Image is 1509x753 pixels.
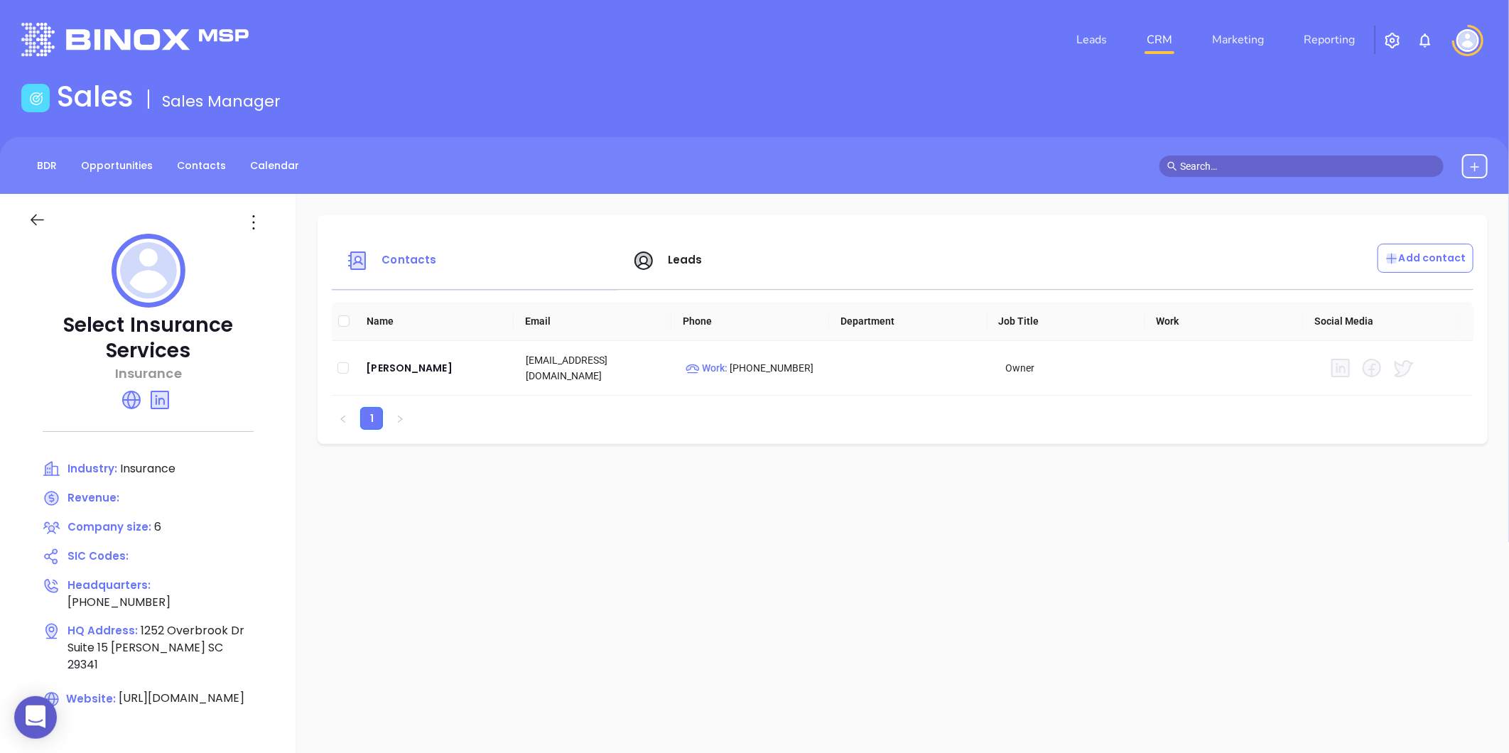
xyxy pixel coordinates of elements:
img: user [1456,29,1479,52]
img: iconNotification [1417,32,1434,49]
td: [EMAIL_ADDRESS][DOMAIN_NAME] [514,341,674,396]
a: 1 [361,408,382,429]
p: Add contact [1385,251,1466,266]
span: [PHONE_NUMBER] [67,594,171,610]
a: Leads [1071,26,1113,54]
img: iconSetting [1384,32,1401,49]
a: Reporting [1298,26,1361,54]
th: Department [829,302,987,341]
span: Leads [668,252,703,267]
p: Select Insurance Services [28,313,268,364]
img: profile logo [112,234,185,308]
span: HQ Address: [67,623,138,638]
span: left [339,415,347,423]
h1: Sales [57,80,134,114]
th: Name [356,302,514,341]
span: Headquarters: [67,578,151,592]
span: Website: [43,691,116,706]
a: BDR [28,154,65,178]
a: Opportunities [72,154,161,178]
span: [URL][DOMAIN_NAME] [119,690,244,707]
li: Previous Page [332,407,355,430]
button: left [332,407,355,430]
input: Search… [1180,158,1436,174]
li: Next Page [389,407,411,430]
a: [PERSON_NAME] [366,359,503,376]
li: 1 [360,407,383,430]
th: Social Media [1303,302,1461,341]
span: Company size: [67,519,151,534]
span: search [1167,161,1177,171]
a: Calendar [242,154,308,178]
a: Marketing [1206,26,1270,54]
a: CRM [1141,26,1178,54]
td: Owner [994,341,1154,396]
img: logo [21,23,249,56]
span: right [396,415,404,423]
span: Contacts [382,252,436,267]
span: SIC Codes: [67,548,129,563]
th: Work [1145,302,1303,341]
span: 6 [154,519,161,535]
span: Sales Manager [162,90,281,112]
a: Contacts [168,154,234,178]
th: Email [514,302,671,341]
span: Industry: [67,461,117,476]
span: Work : [686,362,728,374]
span: 1252 Overbrook Dr Suite 15 [PERSON_NAME] SC 29341 [67,622,244,673]
p: Insurance [28,364,268,383]
span: Revenue: [67,490,119,505]
th: Phone [671,302,829,341]
th: Job Title [988,302,1145,341]
p: [PHONE_NUMBER] [686,360,823,376]
button: right [389,407,411,430]
span: Insurance [120,460,175,477]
